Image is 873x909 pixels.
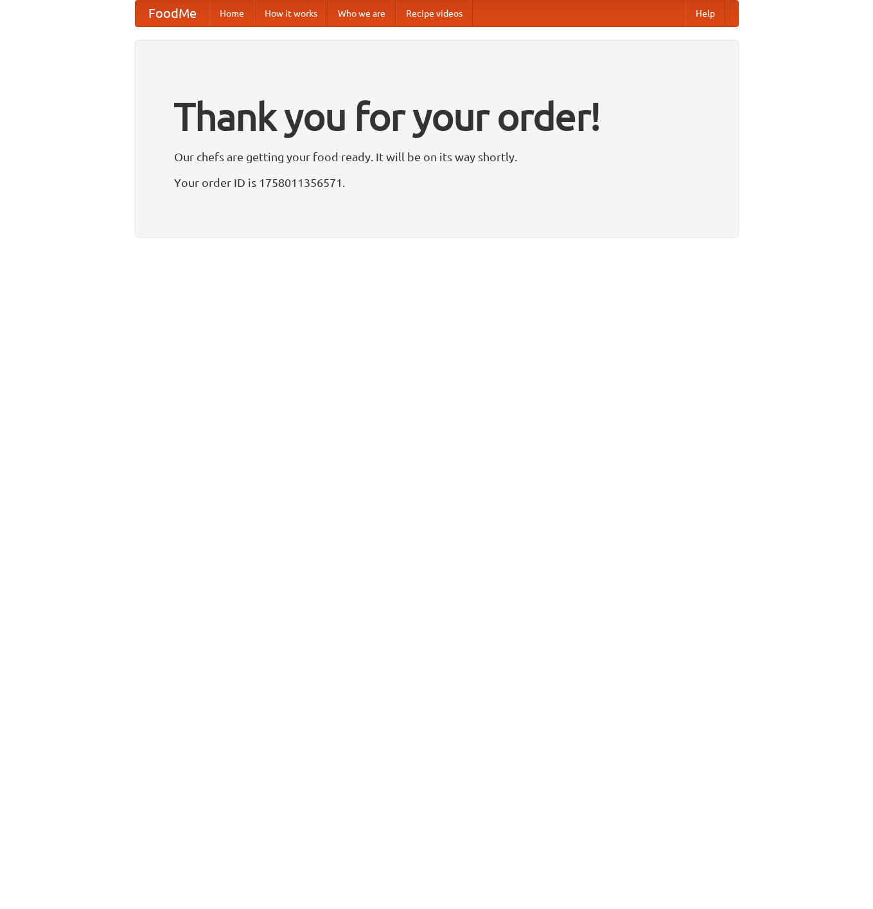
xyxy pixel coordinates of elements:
p: Our chefs are getting your food ready. It will be on its way shortly. [174,147,700,166]
a: How it works [254,1,328,26]
a: FoodMe [136,1,209,26]
a: Who we are [328,1,396,26]
a: Recipe videos [396,1,473,26]
h1: Thank you for your order! [174,85,700,147]
a: Help [685,1,725,26]
p: Your order ID is 1758011356571. [174,173,700,192]
a: Home [209,1,254,26]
